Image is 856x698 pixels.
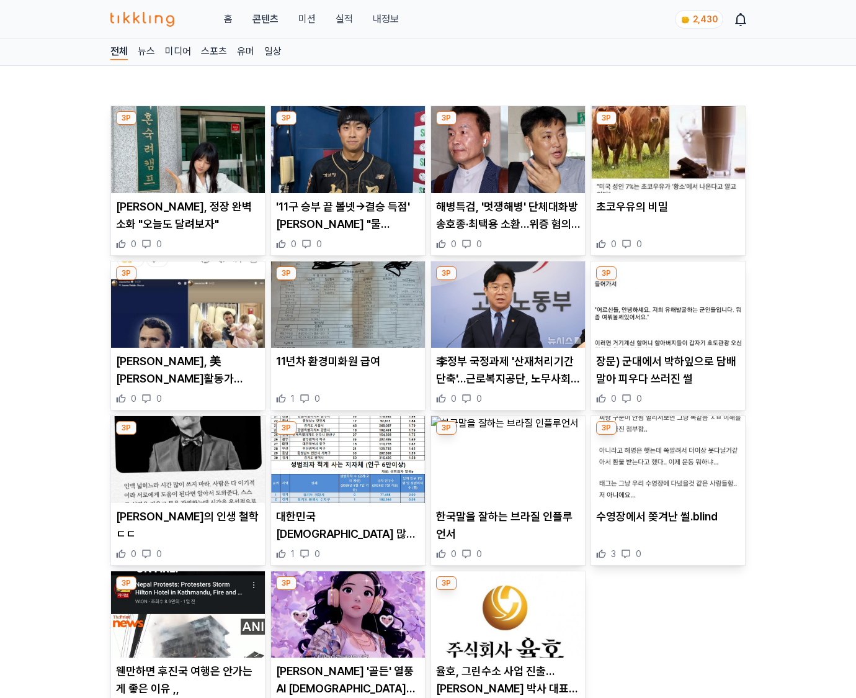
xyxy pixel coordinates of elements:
[314,548,320,560] span: 0
[270,106,426,256] div: 3P '11구 승부 끝 볼넷→결승 득점' KT 유준규 "물 요청? 단지 목 말랐어요" '11구 승부 끝 볼넷→결승 득점' [PERSON_NAME] "물 [PERSON_NAME...
[276,663,420,697] p: [PERSON_NAME] '골든' 열풍 AI [DEMOGRAPHIC_DATA]음악으로 이어간다…하이붓다뮤직 퇴마송 ‘금강심’ 주목
[596,508,740,525] p: 수영장에서 쫒겨난 썰.blind
[116,353,260,388] p: [PERSON_NAME], 美 [PERSON_NAME]활동가 [PERSON_NAME] 추모글 올렸다 삭제
[237,44,254,60] a: 유머
[291,548,295,560] span: 1
[116,111,136,125] div: 3P
[591,261,746,411] div: 3P 장문) 군대에서 박하잎으로 담배말아 피우다 쓰러진 썰 장문) 군대에서 박하잎으로 담배말아 피우다 쓰러진 썰 0 0
[430,106,586,256] div: 3P 해병특검, '멋쟁해병' 단체대화방 송호종·최택용 소환…위증 혐의 조사 해병특검, '멋쟁해병' 단체대화방 송호종·최택용 소환…위증 혐의 조사 0 0
[596,266,617,280] div: 3P
[271,416,425,503] img: 대한민국 성범죄자 많이 사는 동네 ,,
[373,12,399,27] a: 내정보
[636,548,641,560] span: 0
[276,266,296,280] div: 3P
[276,198,420,233] p: '11구 승부 끝 볼넷→결승 득점' [PERSON_NAME] "물 [PERSON_NAME]? 단지 목 말랐어요"
[201,44,227,60] a: 스포츠
[591,415,746,566] div: 3P 수영장에서 쫒겨난 썰.blind 수영장에서 쫒겨난 썰.blind 3 0
[693,14,718,24] span: 2,430
[224,12,233,27] a: 홈
[636,392,642,405] span: 0
[431,261,585,348] img: 李정부 국정과제 '산재처리기간 단축'…근로복지공단, 노무사회와 추진한다
[270,261,426,411] div: 3P 11년차 환경미화원 급여 11년차 환경미화원 급여 1 0
[451,238,457,250] span: 0
[436,266,457,280] div: 3P
[675,10,721,29] a: coin 2,430
[431,571,585,658] img: 율호, 그린수소 사업 진출…이상천 박사 대표 선임
[116,663,260,697] p: 웬만하면 후진국 여행은 안가는게 좋은 이유 ,,
[131,238,136,250] span: 0
[430,261,586,411] div: 3P 李정부 국정과제 '산재처리기간 단축'…근로복지공단, 노무사회와 추진한다 李정부 국정과제 '산재처리기간 단축'…근로복지공단, 노무사회와 추진한다 0 0
[156,238,162,250] span: 0
[436,198,580,233] p: 해병특검, '멋쟁해병' 단체대화방 송호종·최택용 소환…위증 혐의 조사
[111,261,265,348] img: 최시원, 美 우익활동가 찰리 커크 추모글 올렸다 삭제
[271,106,425,193] img: '11구 승부 끝 볼넷→결승 득점' KT 유준규 "물 요청? 단지 목 말랐어요"
[636,238,642,250] span: 0
[436,421,457,435] div: 3P
[336,12,353,27] a: 실적
[298,12,316,27] button: 미션
[116,198,260,233] p: [PERSON_NAME], 정장 완벽 소화 "오늘도 달려보자"
[596,111,617,125] div: 3P
[252,12,279,27] a: 콘텐츠
[611,548,616,560] span: 3
[156,392,162,405] span: 0
[116,508,260,543] p: [PERSON_NAME]의 인생 철학 ㄷㄷ
[276,508,420,543] p: 대한민국 [DEMOGRAPHIC_DATA] 많이 사는 동네 ,,
[291,238,296,250] span: 0
[276,111,296,125] div: 3P
[611,392,617,405] span: 0
[431,106,585,193] img: 해병특검, '멋쟁해병' 단체대화방 송호종·최택용 소환…위증 혐의 조사
[131,392,136,405] span: 0
[596,198,740,215] p: 초코우유의 비밀
[131,548,136,560] span: 0
[165,44,191,60] a: 미디어
[156,548,162,560] span: 0
[431,416,585,503] img: 한국말을 잘하는 브라질 인플루언서
[430,415,586,566] div: 3P 한국말을 잘하는 브라질 인플루언서 한국말을 잘하는 브라질 인플루언서 0 0
[271,571,425,658] img: 케데헌 '골든' 열풍 AI 불교음악으로 이어간다…하이붓다뮤직 퇴마송 ‘금강심’ 주목
[436,111,457,125] div: 3P
[436,663,580,697] p: 율호, 그린수소 사업 진출…[PERSON_NAME] 박사 대표 선임
[111,571,265,658] img: 웬만하면 후진국 여행은 안가는게 좋은 이유 ,,
[591,106,746,256] div: 3P 초코우유의 비밀 초코우유의 비밀 0 0
[436,508,580,543] p: 한국말을 잘하는 브라질 인플루언서
[291,392,295,405] span: 1
[680,15,690,25] img: coin
[116,266,136,280] div: 3P
[116,576,136,590] div: 3P
[451,548,457,560] span: 0
[138,44,155,60] a: 뉴스
[596,421,617,435] div: 3P
[111,416,265,503] img: 박진영의 인생 철학 ㄷㄷ
[611,238,617,250] span: 0
[116,421,136,435] div: 3P
[264,44,282,60] a: 일상
[476,392,482,405] span: 0
[271,261,425,348] img: 11년차 환경미화원 급여
[596,353,740,388] p: 장문) 군대에서 박하잎으로 담배말아 피우다 쓰러진 썰
[436,576,457,590] div: 3P
[276,353,420,370] p: 11년차 환경미화원 급여
[314,392,320,405] span: 0
[110,106,265,256] div: 3P 박하선, 정장 완벽 소화 "오늘도 달려보자" [PERSON_NAME], 정장 완벽 소화 "오늘도 달려보자" 0 0
[110,261,265,411] div: 3P 최시원, 美 우익활동가 찰리 커크 추모글 올렸다 삭제 [PERSON_NAME], 美 [PERSON_NAME]활동가 [PERSON_NAME] 추모글 올렸다 삭제 0 0
[476,548,482,560] span: 0
[591,261,745,348] img: 장문) 군대에서 박하잎으로 담배말아 피우다 쓰러진 썰
[276,421,296,435] div: 3P
[110,44,128,60] a: 전체
[451,392,457,405] span: 0
[111,106,265,193] img: 박하선, 정장 완벽 소화 "오늘도 달려보자"
[316,238,322,250] span: 0
[476,238,482,250] span: 0
[276,576,296,590] div: 3P
[591,416,745,503] img: 수영장에서 쫒겨난 썰.blind
[436,353,580,388] p: 李정부 국정과제 '산재처리기간 단축'…근로복지공단, 노무사회와 추진한다
[270,415,426,566] div: 3P 대한민국 성범죄자 많이 사는 동네 ,, 대한민국 [DEMOGRAPHIC_DATA] 많이 사는 동네 ,, 1 0
[591,106,745,193] img: 초코우유의 비밀
[110,12,174,27] img: 티끌링
[110,415,265,566] div: 3P 박진영의 인생 철학 ㄷㄷ [PERSON_NAME]의 인생 철학 ㄷㄷ 0 0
